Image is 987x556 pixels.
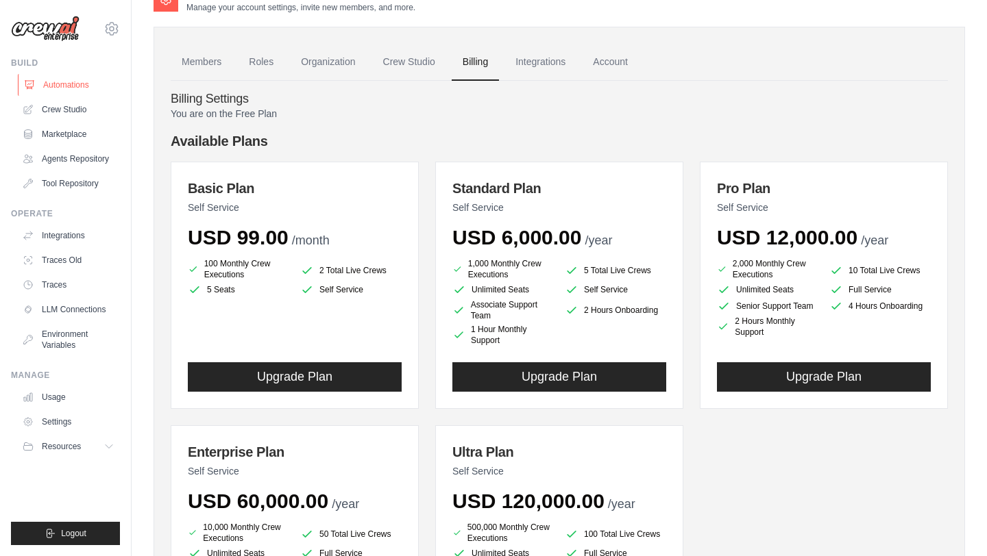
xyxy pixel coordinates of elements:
[452,522,554,544] li: 500,000 Monthly Crew Executions
[452,179,666,198] h3: Standard Plan
[717,316,818,338] li: 2 Hours Monthly Support
[717,362,931,392] button: Upgrade Plan
[171,107,948,121] p: You are on the Free Plan
[565,299,666,321] li: 2 Hours Onboarding
[16,99,120,121] a: Crew Studio
[188,201,402,214] p: Self Service
[861,233,888,247] span: /year
[16,274,120,296] a: Traces
[61,528,86,539] span: Logout
[717,258,818,280] li: 2,000 Monthly Crew Executions
[717,283,818,296] li: Unlimited Seats
[186,2,415,13] p: Manage your account settings, invite new members, and more.
[171,92,948,107] h4: Billing Settings
[585,233,612,247] span: /year
[188,362,402,392] button: Upgrade Plan
[608,497,635,511] span: /year
[16,173,120,194] a: Tool Repository
[171,131,948,151] h4: Available Plans
[717,299,818,313] li: Senior Support Team
[452,44,499,81] a: Billing
[717,226,857,249] span: USD 12,000.00
[565,283,666,296] li: Self Service
[292,233,330,247] span: /month
[11,370,120,381] div: Manage
[300,261,402,280] li: 2 Total Live Crews
[11,16,80,42] img: Logo
[504,44,576,81] a: Integrations
[452,362,666,392] button: Upgrade Plan
[16,225,120,247] a: Integrations
[452,283,554,296] li: Unlimited Seats
[452,258,554,280] li: 1,000 Monthly Crew Executions
[11,58,120,68] div: Build
[829,283,931,296] li: Full Service
[188,258,289,280] li: 100 Monthly Crew Executions
[717,179,931,198] h3: Pro Plan
[188,490,328,512] span: USD 60,000.00
[290,44,366,81] a: Organization
[18,74,121,96] a: Automations
[188,226,289,249] span: USD 99.00
[11,522,120,545] button: Logout
[829,299,931,313] li: 4 Hours Onboarding
[300,525,402,544] li: 50 Total Live Crews
[582,44,639,81] a: Account
[16,299,120,320] a: LLM Connections
[452,324,554,346] li: 1 Hour Monthly Support
[188,442,402,462] h3: Enterprise Plan
[565,261,666,280] li: 5 Total Live Crews
[452,201,666,214] p: Self Service
[16,148,120,170] a: Agents Repository
[11,208,120,219] div: Operate
[452,464,666,478] p: Self Service
[188,464,402,478] p: Self Service
[16,411,120,433] a: Settings
[16,323,120,356] a: Environment Variables
[452,490,605,512] span: USD 120,000.00
[565,525,666,544] li: 100 Total Live Crews
[16,386,120,408] a: Usage
[238,44,284,81] a: Roles
[918,490,987,556] iframe: Chat Widget
[16,435,120,457] button: Resources
[452,442,666,462] h3: Ultra Plan
[300,283,402,296] li: Self Service
[452,299,554,321] li: Associate Support Team
[16,249,120,271] a: Traces Old
[188,522,289,544] li: 10,000 Monthly Crew Executions
[717,201,931,214] p: Self Service
[42,441,81,452] span: Resources
[829,261,931,280] li: 10 Total Live Crews
[171,44,232,81] a: Members
[188,283,289,296] li: 5 Seats
[372,44,446,81] a: Crew Studio
[332,497,359,511] span: /year
[452,226,581,249] span: USD 6,000.00
[188,179,402,198] h3: Basic Plan
[16,123,120,145] a: Marketplace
